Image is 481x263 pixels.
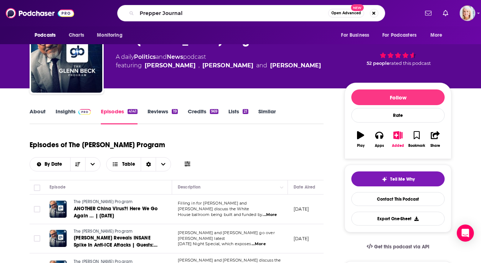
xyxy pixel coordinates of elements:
a: Show notifications dropdown [440,7,451,19]
div: Open Intercom Messenger [457,225,474,242]
a: ANOTHER China Virus?! Here We Go Again ... | [DATE] [74,205,159,220]
img: Podchaser - Follow, Share and Rate Podcasts [6,6,74,20]
button: open menu [30,29,65,42]
a: [PERSON_NAME] Reveals INSANE Spike In Anti-ICE Attacks | Guests: Sec. [PERSON_NAME] & [PERSON_NAM... [74,234,159,249]
a: Get this podcast via API [361,238,435,256]
a: The [PERSON_NAME] Program [74,199,159,205]
button: open menu [30,162,70,167]
span: ...More [252,241,266,247]
button: Export One-Sheet [351,212,445,226]
p: [DATE] [294,206,309,212]
img: User Profile [460,5,475,21]
a: Lists21 [228,108,248,124]
input: Search podcasts, credits, & more... [137,7,328,19]
span: featuring [116,61,321,70]
a: Politics [134,53,156,60]
a: Glenn Beck [145,61,196,70]
div: Search podcasts, credits, & more... [117,5,385,21]
span: 52 people [367,61,389,66]
span: Charts [69,30,84,40]
div: 4141 [128,109,138,114]
a: Similar [258,108,276,124]
span: The [PERSON_NAME] Program [74,229,133,234]
div: Description [178,183,201,191]
button: Follow [351,89,445,105]
button: tell me why sparkleTell Me Why [351,171,445,186]
span: Podcasts [35,30,56,40]
div: Share [430,144,440,148]
button: Show profile menu [460,5,475,21]
span: and [256,61,267,70]
h2: Choose List sort [30,157,100,171]
div: A daily podcast [116,53,321,70]
div: Sort Direction [141,158,156,171]
div: Play [357,144,364,148]
span: New [351,4,364,11]
span: Toggle select row [34,206,40,212]
button: Apps [370,127,388,152]
span: ANOTHER China Virus?! Here We Go Again ... | [DATE] [74,206,157,219]
div: Episode [50,183,66,191]
span: Toggle select row [34,235,40,242]
button: Choose View [106,157,171,171]
button: open menu [425,29,451,42]
div: Bookmark [408,144,425,148]
span: rated this podcast [389,61,431,66]
div: 969 [210,109,218,114]
button: open menu [336,29,378,42]
img: tell me why sparkle [382,176,387,182]
span: For Podcasters [382,30,417,40]
span: , [198,61,200,70]
button: Share [426,127,445,152]
a: Charts [64,29,88,42]
span: [PERSON_NAME] and [PERSON_NAME] go over [PERSON_NAME] latest [178,230,275,241]
span: Filling in for [PERSON_NAME] and [PERSON_NAME] discuss the White [178,201,249,211]
button: open menu [92,29,131,42]
h1: Episodes of The [PERSON_NAME] Program [30,140,165,149]
p: [DATE] [294,236,309,242]
span: Open Advanced [331,11,361,15]
a: News [167,53,183,60]
span: More [430,30,443,40]
button: Column Actions [278,183,286,192]
a: Pat Gray [270,61,321,70]
span: and [156,53,167,60]
button: Play [351,127,370,152]
button: Added [389,127,407,152]
button: open menu [378,29,427,42]
span: [PERSON_NAME] Reveals INSANE Spike In Anti-ICE Attacks | Guests: Sec. [PERSON_NAME] & [PERSON_NAM... [74,235,157,262]
a: Show notifications dropdown [422,7,434,19]
button: Sort Direction [70,158,85,171]
div: Apps [375,144,384,148]
img: The Glenn Beck Program [31,21,102,93]
span: For Business [341,30,369,40]
span: Tell Me Why [390,176,415,182]
span: [DATE] Night Special, which exposes [178,241,251,246]
span: ...More [263,212,277,218]
a: Reviews19 [148,108,177,124]
span: The [PERSON_NAME] Program [74,199,133,204]
a: InsightsPodchaser Pro [56,108,91,124]
img: Podchaser Pro [78,109,91,115]
span: Logged in as ashtonrc [460,5,475,21]
a: Credits969 [188,108,218,124]
span: By Date [45,162,64,167]
div: Date Aired [294,183,315,191]
button: Open AdvancedNew [328,9,364,17]
a: Episodes4141 [101,108,138,124]
div: Added [392,144,404,148]
a: About [30,108,46,124]
a: The [PERSON_NAME] Program [74,228,159,235]
span: Monitoring [97,30,122,40]
span: Table [122,162,135,167]
div: Rate [351,108,445,123]
div: 90 52 peoplerated this podcast [345,26,451,71]
button: Bookmark [407,127,426,152]
span: House ballroom being built and funded by [178,212,262,217]
a: Steve Burguiere [202,61,253,70]
button: open menu [85,158,100,171]
div: 21 [243,109,248,114]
